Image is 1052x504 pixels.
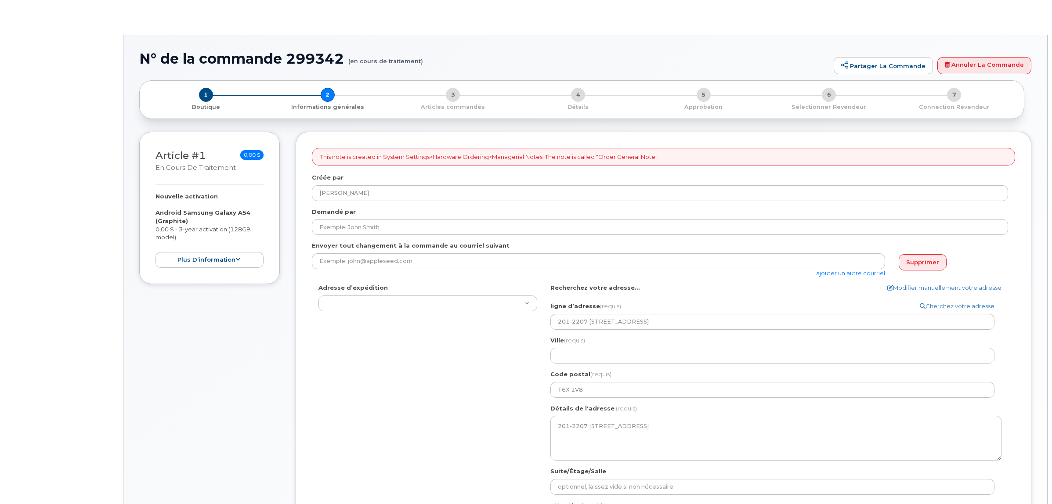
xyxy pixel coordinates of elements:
a: Cherchez votre adresse [920,302,994,310]
label: Créée par [312,173,343,182]
a: ajouter un autre courriel [816,270,885,277]
label: Recherchez votre adresse... [550,284,640,292]
span: (requis) [590,371,611,378]
a: Partager la commande [834,57,933,75]
small: en cours de traitement [155,164,236,172]
input: optionnel, laissez vide si non nécessaire [550,479,994,495]
p: Boutique [150,103,261,111]
a: Modifier manuellement votre adresse [887,284,1001,292]
label: Adresse d’expédition [318,284,388,292]
label: Détails de l'adresse [550,404,615,413]
span: (requis) [616,405,637,412]
strong: Android Samsung Galaxy A54 (Graphite) [155,209,250,224]
a: 1 Boutique [147,102,265,111]
label: Ville [550,336,585,345]
small: (en cours de traitement) [348,51,423,65]
span: (requis) [564,337,585,344]
label: Code postal [550,370,611,378]
input: Exemple: john@appleseed.com [312,253,885,269]
label: Suite/Étage/Salle [550,467,606,475]
div: 0,00 $ - 3-year activation (128GB model) [155,192,264,268]
strong: Nouvelle activation [155,193,218,200]
label: Demandé par [312,208,356,216]
label: ligne d’adresse [550,302,621,310]
a: Supprimer [899,254,947,270]
p: This note is created in System Settings>Hardware Ordering>Managerial Notes. The note is called "O... [320,153,658,161]
h1: N° de la commande 299342 [139,51,829,66]
a: Annuler la commande [937,57,1031,75]
button: plus d’information [155,252,264,268]
span: 0,00 $ [240,150,264,160]
input: Exemple: John Smith [312,219,1008,235]
label: Envoyer tout changement à la commande au courriel suivant [312,241,510,250]
span: (requis) [600,302,621,310]
span: 1 [199,88,213,102]
h3: Article #1 [155,150,236,173]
